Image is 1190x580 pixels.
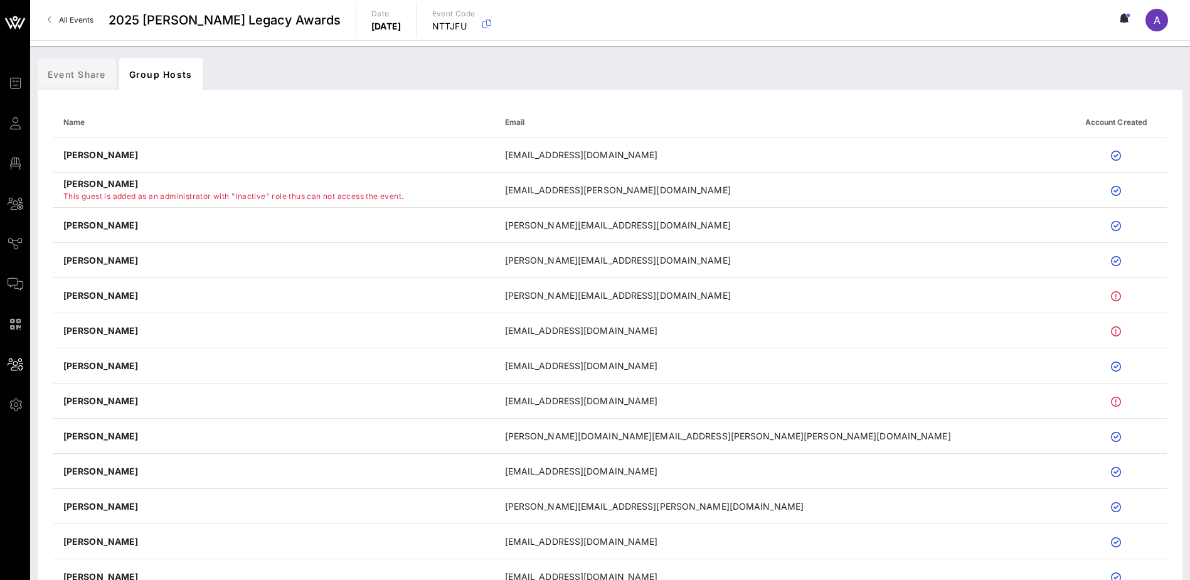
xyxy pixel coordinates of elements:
[495,348,1066,384] td: [EMAIL_ADDRESS][DOMAIN_NAME]
[38,58,116,90] div: Event Share
[1066,107,1167,137] th: Account Created
[53,208,495,243] td: [PERSON_NAME]
[53,384,495,419] td: [PERSON_NAME]
[495,489,1066,524] td: [PERSON_NAME][EMAIL_ADDRESS][PERSON_NAME][DOMAIN_NAME]
[53,278,495,313] td: [PERSON_NAME]
[53,173,495,208] td: [PERSON_NAME]
[59,15,93,24] span: All Events
[63,190,485,203] p: This guest is added as an administrator with "Inactive" role thus can not access the event.
[371,8,401,20] p: Date
[53,243,495,278] td: [PERSON_NAME]
[53,524,495,559] td: [PERSON_NAME]
[495,208,1066,243] td: [PERSON_NAME][EMAIL_ADDRESS][DOMAIN_NAME]
[432,20,475,33] p: NTTJFU
[53,348,495,384] td: [PERSON_NAME]
[40,10,101,30] a: All Events
[495,384,1066,419] td: [EMAIL_ADDRESS][DOMAIN_NAME]
[1154,14,1161,26] span: A
[495,278,1066,313] td: [PERSON_NAME][EMAIL_ADDRESS][DOMAIN_NAME]
[1145,9,1168,31] div: A
[53,313,495,348] td: [PERSON_NAME]
[53,107,495,137] th: Name
[495,107,1066,137] th: Email
[53,489,495,524] td: [PERSON_NAME]
[495,243,1066,278] td: [PERSON_NAME][EMAIL_ADDRESS][DOMAIN_NAME]
[53,454,495,489] td: [PERSON_NAME]
[432,8,475,20] p: Event Code
[495,454,1066,489] td: [EMAIL_ADDRESS][DOMAIN_NAME]
[495,173,1066,208] td: [EMAIL_ADDRESS][PERSON_NAME][DOMAIN_NAME]
[53,137,495,173] td: [PERSON_NAME]
[109,11,341,30] span: 2025 [PERSON_NAME] Legacy Awards
[495,524,1066,559] td: [EMAIL_ADDRESS][DOMAIN_NAME]
[495,137,1066,173] td: [EMAIL_ADDRESS][DOMAIN_NAME]
[371,20,401,33] p: [DATE]
[495,419,1066,454] td: [PERSON_NAME][DOMAIN_NAME][EMAIL_ADDRESS][PERSON_NAME][PERSON_NAME][DOMAIN_NAME]
[119,58,203,90] div: Group Hosts
[53,419,495,454] td: [PERSON_NAME]
[495,313,1066,348] td: [EMAIL_ADDRESS][DOMAIN_NAME]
